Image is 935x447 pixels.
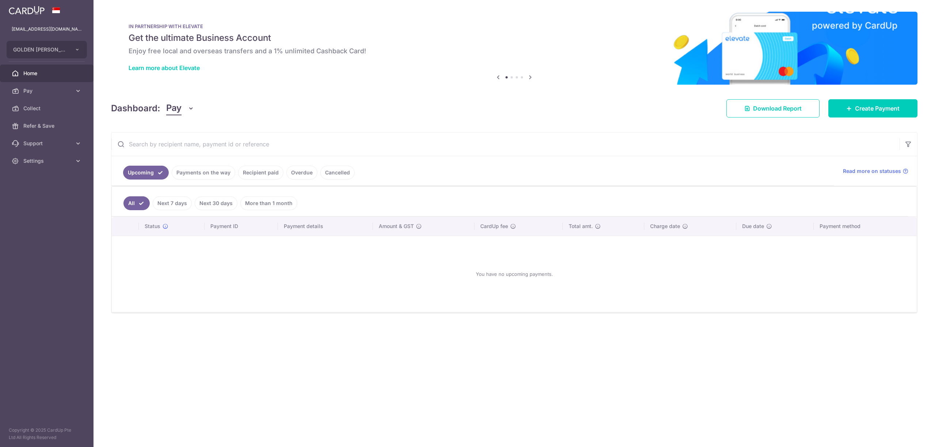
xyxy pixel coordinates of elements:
[828,99,917,117] a: Create Payment
[111,102,160,115] h4: Dashboard:
[23,122,72,130] span: Refer & Save
[9,6,45,15] img: CardUp
[12,26,82,33] p: [EMAIL_ADDRESS][DOMAIN_NAME]
[843,167,901,175] span: Read more on statuses
[753,104,802,113] span: Download Report
[123,166,169,180] a: Upcoming
[13,46,67,53] span: GOLDEN [PERSON_NAME] MARKETING
[166,101,194,115] button: Pay
[129,47,900,55] h6: Enjoy free local and overseas transfers and a 1% unlimited Cashback Card!
[320,166,355,180] a: Cancelled
[23,157,72,165] span: Settings
[855,104,900,113] span: Create Payment
[23,140,72,147] span: Support
[726,99,820,117] a: Download Report
[172,166,235,180] a: Payments on the way
[238,166,283,180] a: Recipient paid
[814,217,917,236] th: Payment method
[480,223,508,230] span: CardUp fee
[111,12,917,85] img: Renovation banner
[195,196,237,210] a: Next 30 days
[153,196,192,210] a: Next 7 days
[129,32,900,44] h5: Get the ultimate Business Account
[23,70,72,77] span: Home
[129,64,200,72] a: Learn more about Elevate
[569,223,593,230] span: Total amt.
[205,217,278,236] th: Payment ID
[111,132,900,156] input: Search by recipient name, payment id or reference
[240,196,297,210] a: More than 1 month
[166,101,182,115] span: Pay
[379,223,414,230] span: Amount & GST
[145,223,160,230] span: Status
[286,166,317,180] a: Overdue
[843,167,908,175] a: Read more on statuses
[278,217,373,236] th: Payment details
[650,223,680,230] span: Charge date
[121,242,908,306] div: You have no upcoming payments.
[7,41,87,58] button: GOLDEN [PERSON_NAME] MARKETING
[129,23,900,29] p: IN PARTNERSHIP WITH ELEVATE
[23,87,72,95] span: Pay
[123,196,150,210] a: All
[23,105,72,112] span: Collect
[742,223,764,230] span: Due date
